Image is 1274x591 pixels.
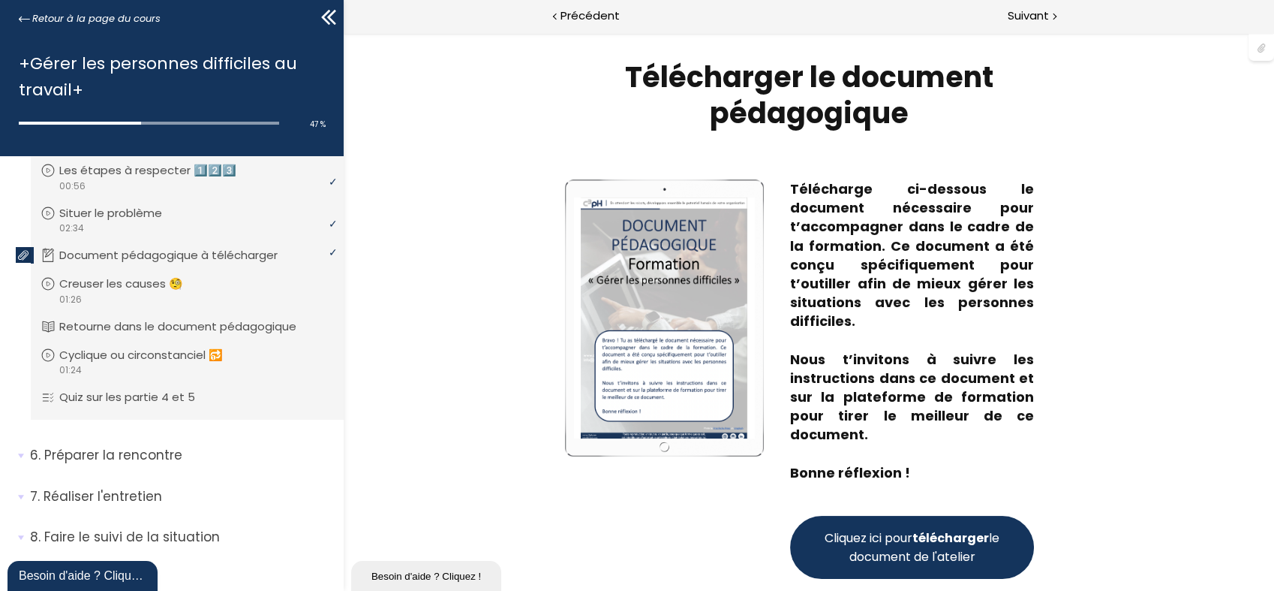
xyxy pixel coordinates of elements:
[59,205,185,222] p: Situer le problème
[446,317,690,412] p: Nous t’invitons à suivre les instructions dans ce document et sur la plateforme de formation pour...
[59,276,206,292] p: Creuser les causes 🧐
[30,528,332,547] p: Faire le suivi de la situation
[8,525,161,558] iframe: chat widget
[309,119,325,130] span: 47 %
[30,569,332,588] p: Conclusion
[32,11,161,27] span: Retour à la page du cours
[30,487,332,506] p: Réaliser l'entretien
[569,496,645,514] strong: télécharger
[59,162,259,179] p: Les étapes à respecter 1️⃣2️⃣3️⃣
[8,558,161,591] iframe: chat widget
[30,446,332,465] p: Préparer la rencontre
[446,483,690,546] button: Cliquez ici pourtéléchargerle document de l'atelier
[59,293,82,306] span: 01:26
[19,11,161,27] a: Retour à la page du cours
[446,146,690,298] p: Télécharge ci-dessous le document nécessaire pour t’accompagner dans le cadre de la formation. Ce...
[478,496,659,533] span: Cliquez ici pour le document de l'atelier
[30,528,41,547] span: 8.
[221,26,709,98] div: Télécharger le document pédagogique
[59,179,86,193] span: 00:56
[560,7,620,26] span: Précédent
[446,430,690,449] p: Bonne réflexion !
[30,446,41,465] span: 6.
[30,487,40,506] span: 7.
[59,222,84,235] span: 02:34
[1008,7,1049,26] span: Suivant
[19,50,317,103] h1: +Gérer les personnes difficiles au travail+
[59,247,300,264] p: Document pédagogique à télécharger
